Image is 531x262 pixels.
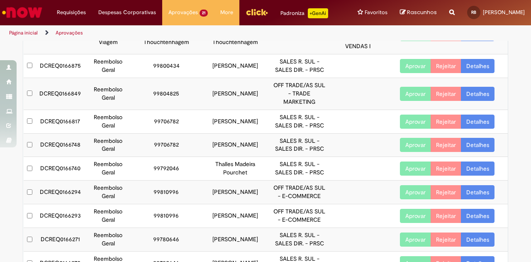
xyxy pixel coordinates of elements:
[201,204,270,228] td: [PERSON_NAME]
[6,25,348,41] ul: Trilhas de página
[431,185,461,199] button: Rejeitar
[36,133,84,157] td: DCREQ0166748
[56,29,83,36] a: Aprovações
[36,181,84,204] td: DCREQ0166294
[36,204,84,228] td: DCREQ0166293
[365,8,387,17] span: Favoritos
[132,228,201,252] td: 99780646
[461,233,494,247] a: Detalhes
[308,8,328,18] p: +GenAi
[400,162,431,176] button: Aprovar
[84,78,132,110] td: Reembolso Geral
[400,185,431,199] button: Aprovar
[36,110,84,133] td: DCREQ0166817
[201,133,270,157] td: [PERSON_NAME]
[84,157,132,181] td: Reembolso Geral
[461,209,494,223] a: Detalhes
[400,138,431,152] button: Aprovar
[220,8,233,17] span: More
[201,181,270,204] td: [PERSON_NAME]
[200,10,208,17] span: 21
[431,233,461,247] button: Rejeitar
[201,54,270,78] td: [PERSON_NAME]
[400,87,431,101] button: Aprovar
[132,204,201,228] td: 99810996
[201,110,270,133] td: [PERSON_NAME]
[132,54,201,78] td: 99800434
[280,8,328,18] div: Padroniza
[270,78,329,110] td: OFF TRADE/AS SUL - TRADE MARKETING
[400,9,437,17] a: Rascunhos
[132,181,201,204] td: 99810996
[461,115,494,129] a: Detalhes
[471,10,476,15] span: RB
[84,133,132,157] td: Reembolso Geral
[132,157,201,181] td: 99792046
[36,54,84,78] td: DCREQ0166875
[36,78,84,110] td: DCREQ0166849
[400,233,431,247] button: Aprovar
[1,4,44,21] img: ServiceNow
[400,115,431,129] button: Aprovar
[270,181,329,204] td: OFF TRADE/AS SUL - E-COMMERCE
[132,133,201,157] td: 99706782
[98,8,156,17] span: Despesas Corporativas
[36,157,84,181] td: DCREQ0166740
[431,59,461,73] button: Rejeitar
[270,110,329,133] td: SALES R. SUL - SALES DIR. - PRSC
[270,157,329,181] td: SALES R. SUL - SALES DIR. - PRSC
[201,157,270,181] td: Thalles Madeira Pourchet
[431,209,461,223] button: Rejeitar
[84,204,132,228] td: Reembolso Geral
[84,228,132,252] td: Reembolso Geral
[270,228,329,252] td: SALES R. SUL - SALES DIR. - PRSC
[461,59,494,73] a: Detalhes
[431,138,461,152] button: Rejeitar
[431,87,461,101] button: Rejeitar
[57,8,86,17] span: Requisições
[270,133,329,157] td: SALES R. SUL - SALES DIR. - PRSC
[132,110,201,133] td: 99706782
[84,110,132,133] td: Reembolso Geral
[36,228,84,252] td: DCREQ0166271
[168,8,198,17] span: Aprovações
[9,29,38,36] a: Página inicial
[84,181,132,204] td: Reembolso Geral
[431,115,461,129] button: Rejeitar
[461,87,494,101] a: Detalhes
[201,78,270,110] td: [PERSON_NAME]
[201,228,270,252] td: [PERSON_NAME]
[84,54,132,78] td: Reembolso Geral
[461,162,494,176] a: Detalhes
[132,78,201,110] td: 99804825
[246,6,268,18] img: click_logo_yellow_360x200.png
[461,138,494,152] a: Detalhes
[400,59,431,73] button: Aprovar
[400,209,431,223] button: Aprovar
[407,8,437,16] span: Rascunhos
[270,54,329,78] td: SALES R. SUL - SALES DIR. - PRSC
[483,9,525,16] span: [PERSON_NAME]
[270,204,329,228] td: OFF TRADE/AS SUL - E-COMMERCE
[461,185,494,199] a: Detalhes
[431,162,461,176] button: Rejeitar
